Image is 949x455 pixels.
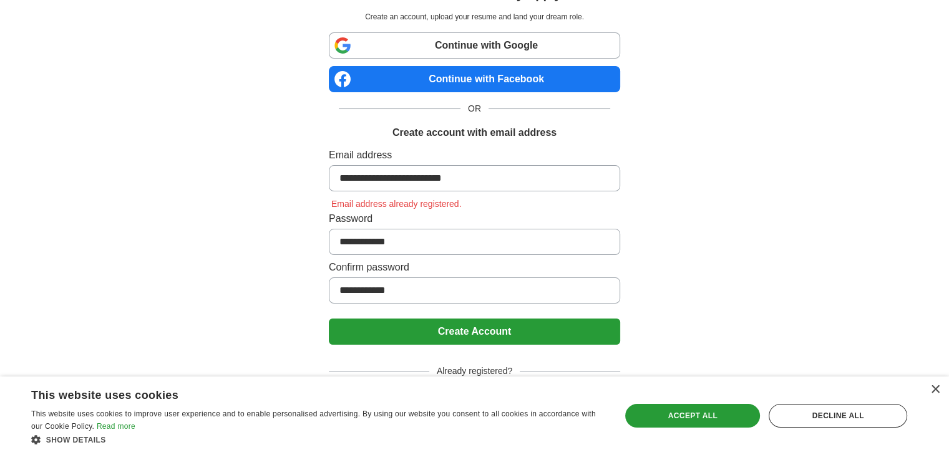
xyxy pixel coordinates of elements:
div: Accept all [625,404,760,428]
a: Continue with Facebook [329,66,620,92]
label: Confirm password [329,260,620,275]
div: Decline all [769,404,907,428]
p: Create an account, upload your resume and land your dream role. [331,11,618,22]
div: This website uses cookies [31,384,572,403]
span: OR [460,102,489,115]
label: Password [329,211,620,226]
span: Email address already registered. [329,199,464,209]
span: This website uses cookies to improve user experience and to enable personalised advertising. By u... [31,410,596,431]
h1: Create account with email address [392,125,557,140]
span: Already registered? [429,365,520,378]
a: Read more, opens a new window [97,422,135,431]
div: Close [930,385,940,395]
span: Show details [46,436,106,444]
button: Create Account [329,318,620,345]
div: Show details [31,433,603,446]
a: Continue with Google [329,32,620,59]
label: Email address [329,148,620,163]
